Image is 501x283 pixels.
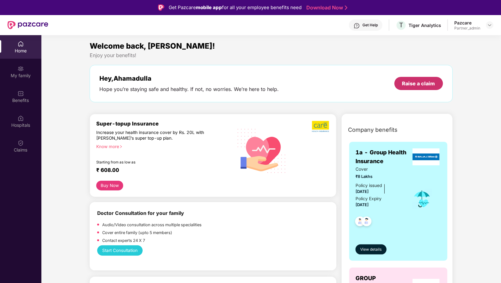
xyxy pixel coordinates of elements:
[102,238,145,244] p: Contact experts 24 X 7
[306,4,345,11] a: Download Now
[96,130,205,141] div: Increase your health insurance cover by Rs. 20L with [PERSON_NAME]’s super top-up plan.
[356,244,387,254] button: View details
[412,189,432,209] img: icon
[359,215,374,230] img: svg+xml;base64,PHN2ZyB4bWxucz0iaHR0cDovL3d3dy53My5vcmcvMjAwMC9zdmciIHdpZHRoPSI0OC45NDMiIGhlaWdodD...
[356,189,369,194] span: [DATE]
[356,202,369,207] span: [DATE]
[413,148,440,165] img: insurerLogo
[96,144,229,148] div: Know more
[348,125,398,134] span: Company benefits
[312,120,330,132] img: b5dec4f62d2307b9de63beb79f102df3.png
[18,90,24,97] img: svg+xml;base64,PHN2ZyBpZD0iQmVuZWZpdHMiIHhtbG5zPSJodHRwOi8vd3d3LnczLm9yZy8yMDAwL3N2ZyIgd2lkdGg9Ij...
[233,121,291,180] img: svg+xml;base64,PHN2ZyB4bWxucz0iaHR0cDovL3d3dy53My5vcmcvMjAwMC9zdmciIHhtbG5zOnhsaW5rPSJodHRwOi8vd3...
[102,222,202,228] p: Audio/Video consultation across multiple specialities
[361,247,382,253] span: View details
[454,26,480,31] div: Partner_admin
[354,23,360,29] img: svg+xml;base64,PHN2ZyBpZD0iSGVscC0zMngzMiIgeG1sbnM9Imh0dHA6Ly93d3cudzMub3JnLzIwMDAvc3ZnIiB3aWR0aD...
[99,75,279,82] div: Hey, Ahamadulla
[8,21,48,29] img: New Pazcare Logo
[356,182,382,189] div: Policy issued
[356,166,403,173] span: Cover
[356,174,403,180] span: ₹8 Lakhs
[158,4,164,11] img: Logo
[362,23,378,28] div: Get Help
[487,23,492,28] img: svg+xml;base64,PHN2ZyBpZD0iRHJvcGRvd24tMzJ4MzIiIHhtbG5zPSJodHRwOi8vd3d3LnczLm9yZy8yMDAwL3N2ZyIgd2...
[90,41,215,51] span: Welcome back, [PERSON_NAME]!
[18,66,24,72] img: svg+xml;base64,PHN2ZyB3aWR0aD0iMjAiIGhlaWdodD0iMjAiIHZpZXdCb3g9IjAgMCAyMCAyMCIgZmlsbD0ibm9uZSIgeG...
[356,148,411,166] span: 1a - Group Health Insurance
[399,21,403,29] span: T
[169,4,302,11] div: Get Pazcare for all your employee benefits need
[96,181,123,190] button: Buy Now
[99,86,279,93] div: Hope you’re staying safe and healthy. If not, no worries. We’re here to help.
[409,22,441,28] div: Tiger Analytics
[454,20,480,26] div: Pazcare
[96,120,232,127] div: Super-topup Insurance
[96,160,206,164] div: Starting from as low as
[18,115,24,121] img: svg+xml;base64,PHN2ZyBpZD0iSG9zcGl0YWxzIiB4bWxucz0iaHR0cDovL3d3dy53My5vcmcvMjAwMC9zdmciIHdpZHRoPS...
[18,140,24,146] img: svg+xml;base64,PHN2ZyBpZD0iQ2xhaW0iIHhtbG5zPSJodHRwOi8vd3d3LnczLm9yZy8yMDAwL3N2ZyIgd2lkdGg9IjIwIi...
[356,195,382,202] div: Policy Expiry
[96,167,226,174] div: ₹ 608.00
[119,145,123,148] span: right
[196,4,222,10] strong: mobile app
[18,41,24,47] img: svg+xml;base64,PHN2ZyBpZD0iSG9tZSIgeG1sbnM9Imh0dHA6Ly93d3cudzMub3JnLzIwMDAvc3ZnIiB3aWR0aD0iMjAiIG...
[352,215,368,230] img: svg+xml;base64,PHN2ZyB4bWxucz0iaHR0cDovL3d3dy53My5vcmcvMjAwMC9zdmciIHdpZHRoPSI0OC45NDMiIGhlaWdodD...
[102,230,172,236] p: Cover entire family (upto 5 members)
[345,4,347,11] img: Stroke
[90,52,452,59] div: Enjoy your benefits!
[402,80,435,87] div: Raise a claim
[97,210,184,216] b: Doctor Consultation for your family
[97,245,142,256] button: Start Consultation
